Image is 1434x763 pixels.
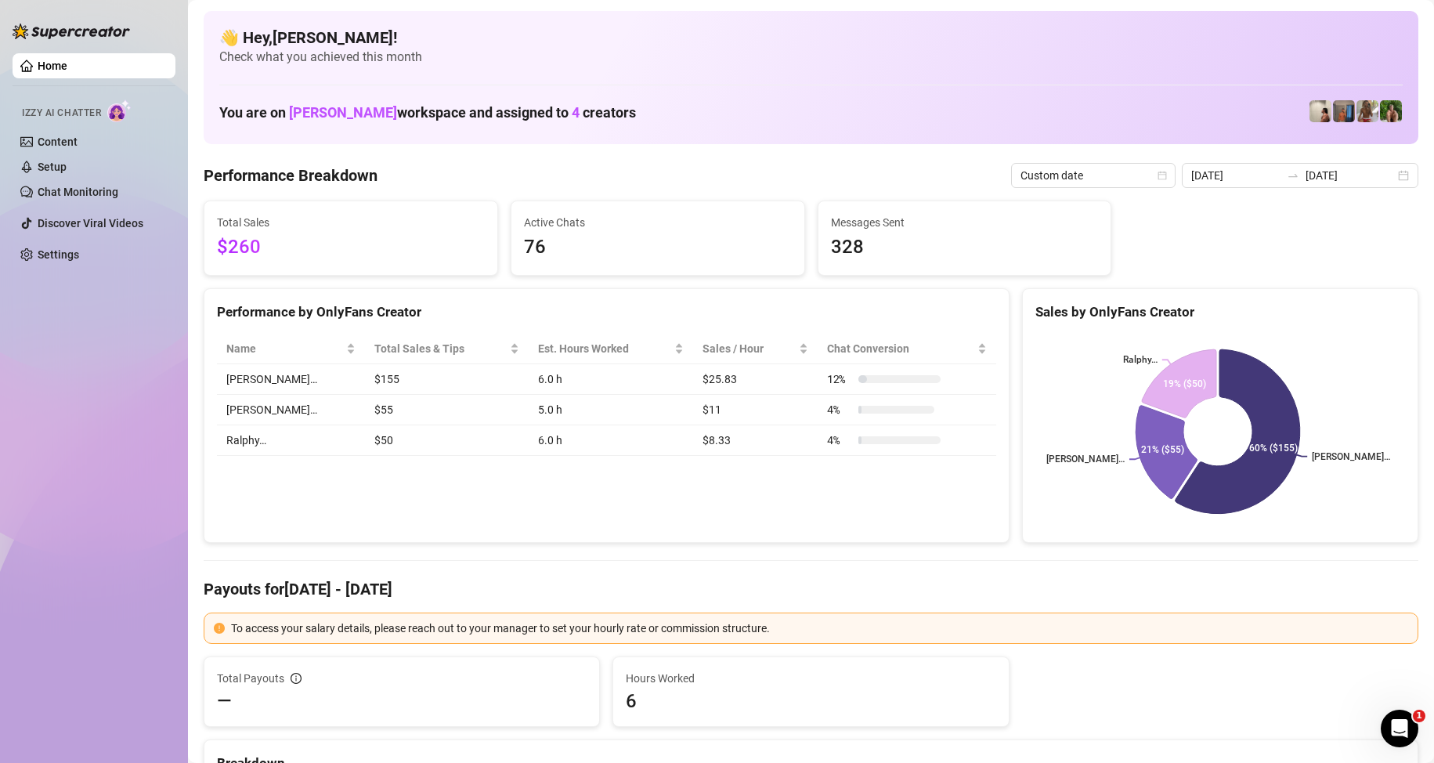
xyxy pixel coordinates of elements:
text: [PERSON_NAME]… [1046,454,1125,465]
img: Nathaniel [1356,100,1378,122]
img: AI Chatter [107,99,132,122]
div: To access your salary details, please reach out to your manager to set your hourly rate or commis... [231,620,1408,637]
h4: 👋 Hey, [PERSON_NAME] ! [219,27,1403,49]
img: Nathaniel [1380,100,1402,122]
a: Home [38,60,67,72]
td: $50 [365,425,529,456]
span: 4 % [827,401,852,418]
div: Sales by OnlyFans Creator [1035,302,1405,323]
img: Wayne [1333,100,1355,122]
img: Ralphy [1309,100,1331,122]
th: Name [217,334,365,364]
th: Total Sales & Tips [365,334,529,364]
span: 12 % [827,371,852,388]
span: Custom date [1020,164,1166,187]
a: Discover Viral Videos [38,217,143,230]
span: 4 % [827,432,852,449]
span: Total Payouts [217,670,284,687]
td: 6.0 h [529,425,693,456]
td: [PERSON_NAME]… [217,364,365,395]
span: Total Sales [217,214,485,231]
iframe: Intercom live chat [1381,710,1418,747]
span: 4 [572,104,580,121]
span: 1 [1413,710,1425,722]
span: Check what you achieved this month [219,49,1403,66]
h4: Performance Breakdown [204,165,377,186]
img: logo-BBDzfeDw.svg [13,24,130,39]
input: End date [1306,167,1395,184]
div: Performance by OnlyFans Creator [217,302,996,323]
span: Hours Worked [626,670,995,687]
td: $155 [365,364,529,395]
td: $55 [365,395,529,425]
a: Content [38,136,78,148]
span: Messages Sent [831,214,1099,231]
a: Setup [38,161,67,173]
td: [PERSON_NAME]… [217,395,365,425]
td: 5.0 h [529,395,693,425]
span: swap-right [1287,169,1299,182]
td: $8.33 [693,425,818,456]
a: Chat Monitoring [38,186,118,198]
span: Chat Conversion [827,340,974,357]
text: Ralphy… [1123,355,1158,366]
span: Total Sales & Tips [374,340,507,357]
span: 6 [626,689,995,714]
th: Chat Conversion [818,334,996,364]
span: 76 [524,233,792,262]
input: Start date [1191,167,1280,184]
span: to [1287,169,1299,182]
span: exclamation-circle [214,623,225,634]
td: 6.0 h [529,364,693,395]
span: Izzy AI Chatter [22,106,101,121]
th: Sales / Hour [693,334,818,364]
span: Name [226,340,343,357]
span: info-circle [291,673,302,684]
td: $11 [693,395,818,425]
h1: You are on workspace and assigned to creators [219,104,636,121]
h4: Payouts for [DATE] - [DATE] [204,578,1418,600]
span: [PERSON_NAME] [289,104,397,121]
span: — [217,689,232,714]
text: [PERSON_NAME]… [1312,451,1390,462]
td: $25.83 [693,364,818,395]
span: $260 [217,233,485,262]
a: Settings [38,248,79,261]
span: calendar [1158,171,1167,180]
td: Ralphy… [217,425,365,456]
div: Est. Hours Worked [538,340,671,357]
span: 328 [831,233,1099,262]
span: Sales / Hour [703,340,796,357]
span: Active Chats [524,214,792,231]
